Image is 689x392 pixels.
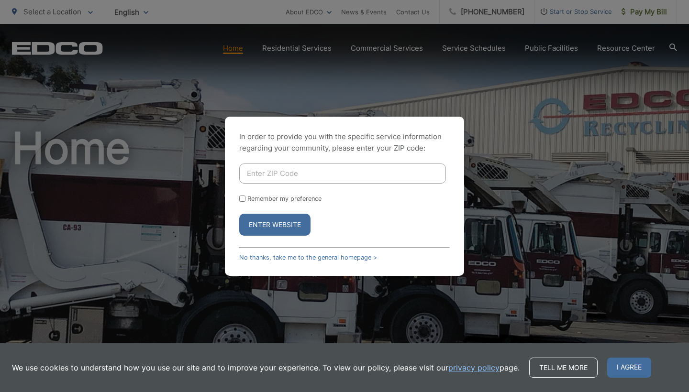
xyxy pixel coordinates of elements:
[448,362,500,373] a: privacy policy
[247,195,322,202] label: Remember my preference
[12,362,520,373] p: We use cookies to understand how you use our site and to improve your experience. To view our pol...
[239,214,311,236] button: Enter Website
[239,254,377,261] a: No thanks, take me to the general homepage >
[607,358,651,378] span: I agree
[239,131,450,154] p: In order to provide you with the specific service information regarding your community, please en...
[239,163,446,184] input: Enter ZIP Code
[529,358,598,378] a: Tell me more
